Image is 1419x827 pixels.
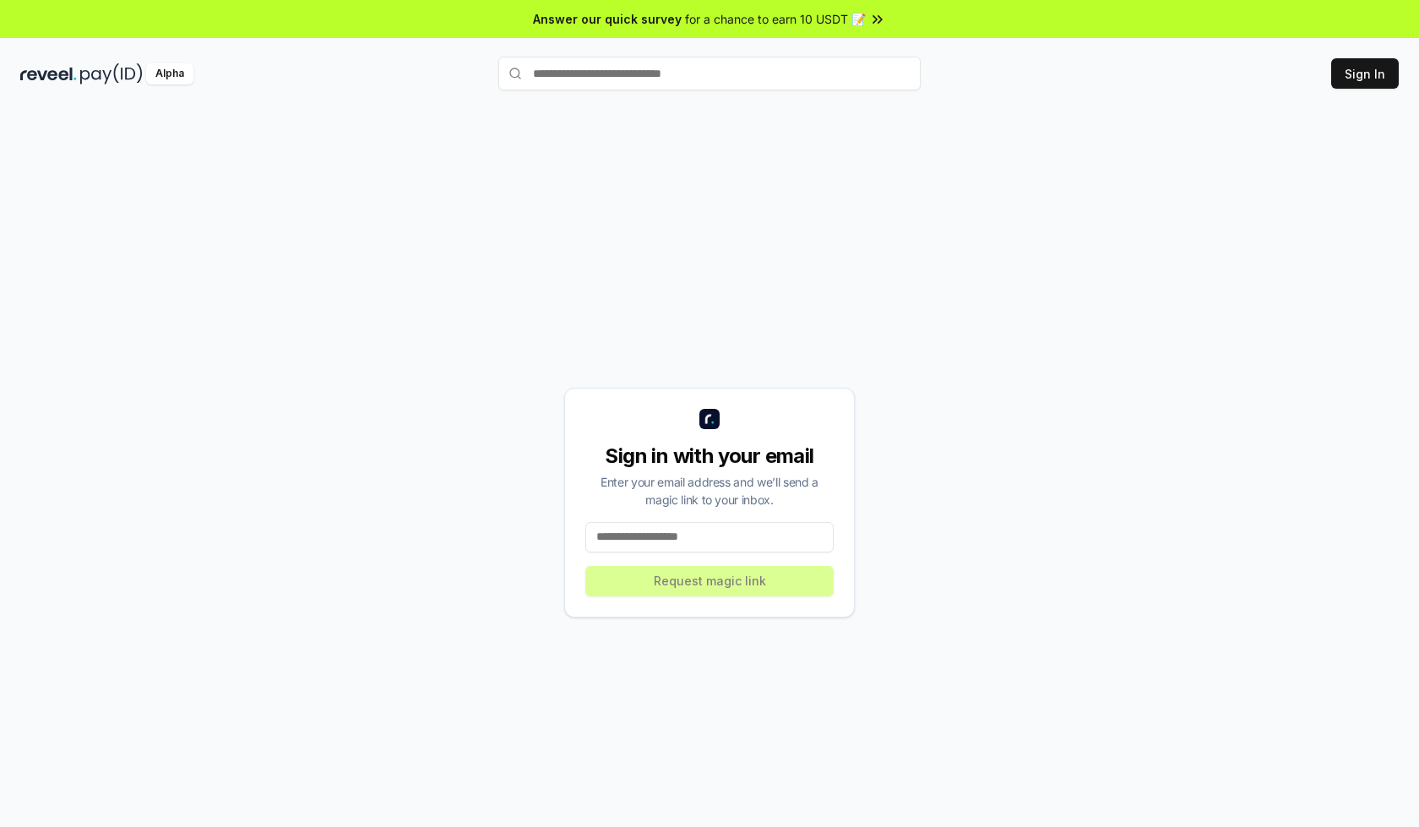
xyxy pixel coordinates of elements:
[685,10,866,28] span: for a chance to earn 10 USDT 📝
[585,473,834,509] div: Enter your email address and we’ll send a magic link to your inbox.
[533,10,682,28] span: Answer our quick survey
[585,443,834,470] div: Sign in with your email
[699,409,720,429] img: logo_small
[80,63,143,84] img: pay_id
[1331,58,1399,89] button: Sign In
[146,63,193,84] div: Alpha
[20,63,77,84] img: reveel_dark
